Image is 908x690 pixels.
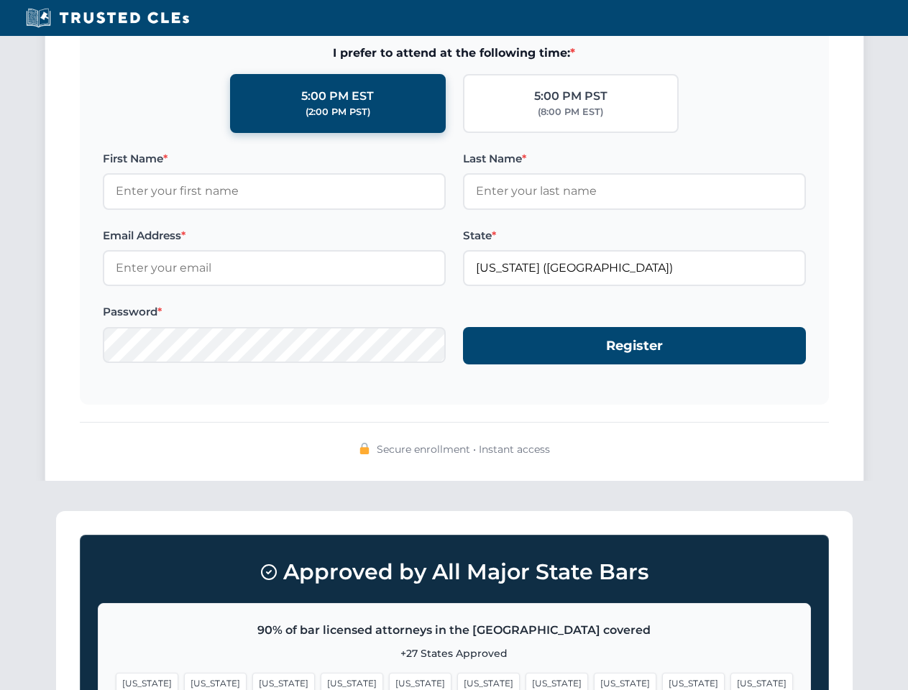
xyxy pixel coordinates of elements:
[377,441,550,457] span: Secure enrollment • Instant access
[534,87,607,106] div: 5:00 PM PST
[22,7,193,29] img: Trusted CLEs
[306,105,370,119] div: (2:00 PM PST)
[538,105,603,119] div: (8:00 PM EST)
[98,553,811,592] h3: Approved by All Major State Bars
[116,645,793,661] p: +27 States Approved
[463,250,806,286] input: Arizona (AZ)
[463,173,806,209] input: Enter your last name
[359,443,370,454] img: 🔒
[103,173,446,209] input: Enter your first name
[103,44,806,63] span: I prefer to attend at the following time:
[116,621,793,640] p: 90% of bar licensed attorneys in the [GEOGRAPHIC_DATA] covered
[103,150,446,167] label: First Name
[463,327,806,365] button: Register
[463,150,806,167] label: Last Name
[103,303,446,321] label: Password
[301,87,374,106] div: 5:00 PM EST
[103,250,446,286] input: Enter your email
[463,227,806,244] label: State
[103,227,446,244] label: Email Address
